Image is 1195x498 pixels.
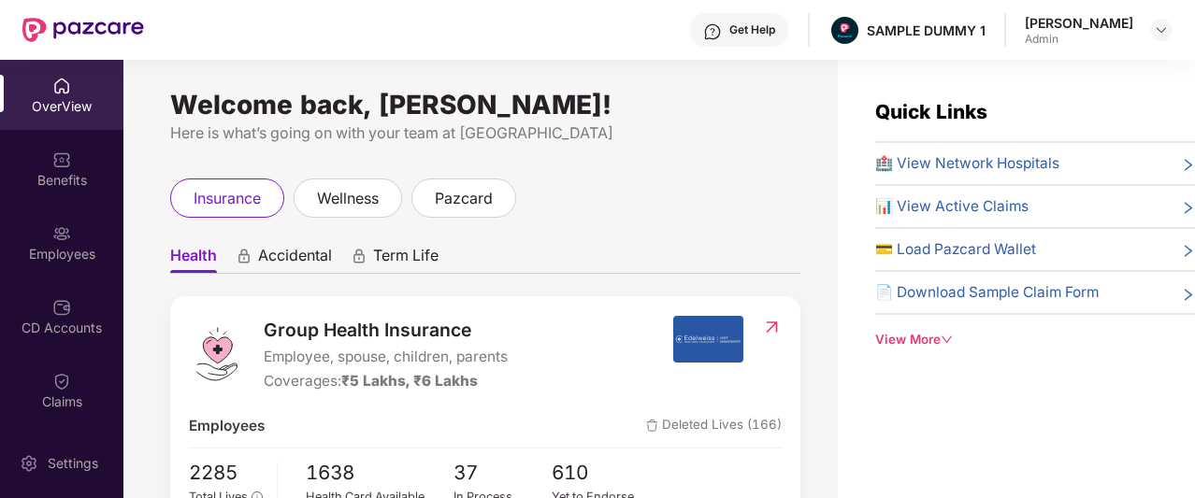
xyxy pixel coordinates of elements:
div: Welcome back, [PERSON_NAME]! [170,97,800,112]
span: Deleted Lives (166) [646,415,782,437]
span: 37 [454,458,553,489]
img: svg+xml;base64,PHN2ZyBpZD0iRHJvcGRvd24tMzJ4MzIiIHhtbG5zPSJodHRwOi8vd3d3LnczLm9yZy8yMDAwL3N2ZyIgd2... [1154,22,1169,37]
span: 1638 [306,458,454,489]
span: right [1181,156,1195,175]
img: svg+xml;base64,PHN2ZyBpZD0iRW1wbG95ZWVzIiB4bWxucz0iaHR0cDovL3d3dy53My5vcmcvMjAwMC9zdmciIHdpZHRoPS... [52,224,71,243]
img: New Pazcare Logo [22,18,144,42]
div: Here is what’s going on with your team at [GEOGRAPHIC_DATA] [170,121,800,145]
img: svg+xml;base64,PHN2ZyBpZD0iU2V0dGluZy0yMHgyMCIgeG1sbnM9Imh0dHA6Ly93d3cudzMub3JnLzIwMDAvc3ZnIiB3aW... [20,454,38,473]
div: Get Help [729,22,775,37]
div: Admin [1025,32,1133,47]
span: insurance [194,187,261,210]
span: 📄 Download Sample Claim Form [875,281,1099,304]
img: svg+xml;base64,PHN2ZyBpZD0iQ0RfQWNjb3VudHMiIGRhdGEtbmFtZT0iQ0QgQWNjb3VudHMiIHhtbG5zPSJodHRwOi8vd3... [52,298,71,317]
span: Accidental [258,246,332,273]
img: Pazcare_Alternative_logo-01-01.png [831,17,858,44]
span: 💳 Load Pazcard Wallet [875,238,1036,261]
span: Employee, spouse, children, parents [264,346,508,368]
span: Employees [189,415,265,437]
span: Health [170,246,217,273]
span: wellness [317,187,379,210]
img: svg+xml;base64,PHN2ZyBpZD0iQ2xhaW0iIHhtbG5zPSJodHRwOi8vd3d3LnczLm9yZy8yMDAwL3N2ZyIgd2lkdGg9IjIwIi... [52,372,71,391]
span: Quick Links [875,100,987,123]
div: animation [236,248,252,264]
img: svg+xml;base64,PHN2ZyBpZD0iSGVscC0zMngzMiIgeG1sbnM9Imh0dHA6Ly93d3cudzMub3JnLzIwMDAvc3ZnIiB3aWR0aD... [703,22,722,41]
span: Group Health Insurance [264,316,508,344]
span: pazcard [435,187,493,210]
span: Term Life [373,246,439,273]
div: SAMPLE DUMMY 1 [867,21,986,39]
div: Settings [42,454,104,473]
img: svg+xml;base64,PHN2ZyBpZD0iSG9tZSIgeG1sbnM9Imh0dHA6Ly93d3cudzMub3JnLzIwMDAvc3ZnIiB3aWR0aD0iMjAiIG... [52,77,71,95]
div: Coverages: [264,370,508,392]
div: View More [875,330,1195,349]
div: [PERSON_NAME] [1025,14,1133,32]
span: 📊 View Active Claims [875,195,1029,218]
img: deleteIcon [646,420,658,432]
span: right [1181,242,1195,261]
span: right [1181,199,1195,218]
span: right [1181,285,1195,304]
span: ₹5 Lakhs, ₹6 Lakhs [341,372,478,390]
img: logo [189,326,245,382]
span: 2285 [189,458,263,489]
div: animation [351,248,367,264]
span: 610 [552,458,651,489]
img: RedirectIcon [762,318,782,336]
span: down [941,334,953,346]
span: 🏥 View Network Hospitals [875,152,1059,175]
img: svg+xml;base64,PHN2ZyBpZD0iQmVuZWZpdHMiIHhtbG5zPSJodHRwOi8vd3d3LnczLm9yZy8yMDAwL3N2ZyIgd2lkdGg9Ij... [52,150,71,169]
img: insurerIcon [673,316,743,363]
